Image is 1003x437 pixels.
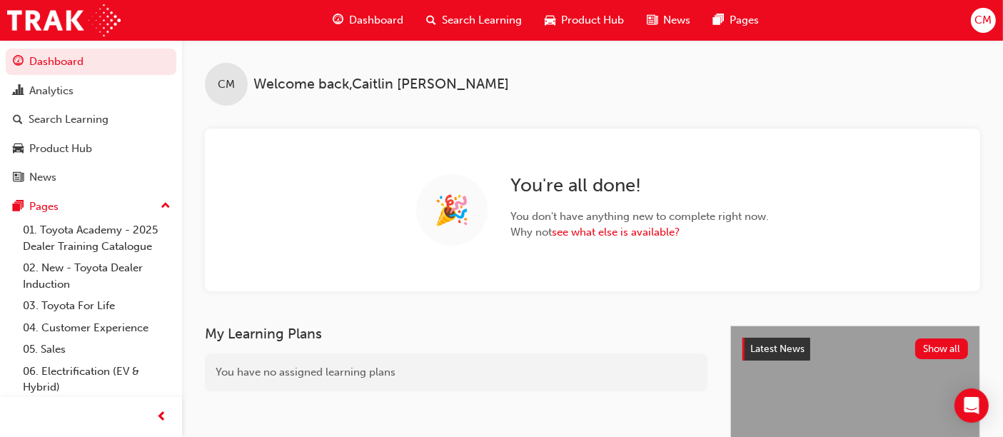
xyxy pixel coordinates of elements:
[253,76,509,93] span: Welcome back , Caitlin [PERSON_NAME]
[742,338,968,361] a: Latest NewsShow all
[434,202,470,218] span: 🎉
[349,12,403,29] span: Dashboard
[954,388,989,423] div: Open Intercom Messenger
[161,197,171,216] span: up-icon
[17,295,176,317] a: 03. Toyota For Life
[442,12,522,29] span: Search Learning
[702,6,770,35] a: pages-iconPages
[13,143,24,156] span: car-icon
[971,8,996,33] button: CM
[545,11,555,29] span: car-icon
[415,6,533,35] a: search-iconSearch Learning
[321,6,415,35] a: guage-iconDashboard
[29,83,74,99] div: Analytics
[6,194,176,220] button: Pages
[17,317,176,339] a: 04. Customer Experience
[561,12,624,29] span: Product Hub
[13,201,24,214] span: pages-icon
[510,224,769,241] span: Why not
[205,353,707,391] div: You have no assigned learning plans
[13,114,23,126] span: search-icon
[510,209,769,225] span: You don ' t have anything new to complete right now.
[663,12,690,29] span: News
[29,169,56,186] div: News
[218,76,235,93] span: CM
[426,11,436,29] span: search-icon
[205,326,707,342] h3: My Learning Plans
[29,111,109,128] div: Search Learning
[730,12,759,29] span: Pages
[333,11,343,29] span: guage-icon
[6,78,176,104] a: Analytics
[552,226,680,238] a: see what else is available?
[17,361,176,398] a: 06. Electrification (EV & Hybrid)
[13,171,24,184] span: news-icon
[17,338,176,361] a: 05. Sales
[6,136,176,162] a: Product Hub
[6,164,176,191] a: News
[6,106,176,133] a: Search Learning
[533,6,635,35] a: car-iconProduct Hub
[17,219,176,257] a: 01. Toyota Academy - 2025 Dealer Training Catalogue
[750,343,805,355] span: Latest News
[647,11,657,29] span: news-icon
[510,174,769,197] h2: You ' re all done!
[13,85,24,98] span: chart-icon
[13,56,24,69] span: guage-icon
[17,257,176,295] a: 02. New - Toyota Dealer Induction
[6,46,176,194] button: DashboardAnalyticsSearch LearningProduct HubNews
[713,11,724,29] span: pages-icon
[915,338,969,359] button: Show all
[157,408,168,426] span: prev-icon
[6,49,176,75] a: Dashboard
[29,141,92,157] div: Product Hub
[29,199,59,215] div: Pages
[635,6,702,35] a: news-iconNews
[7,4,121,36] img: Trak
[974,12,992,29] span: CM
